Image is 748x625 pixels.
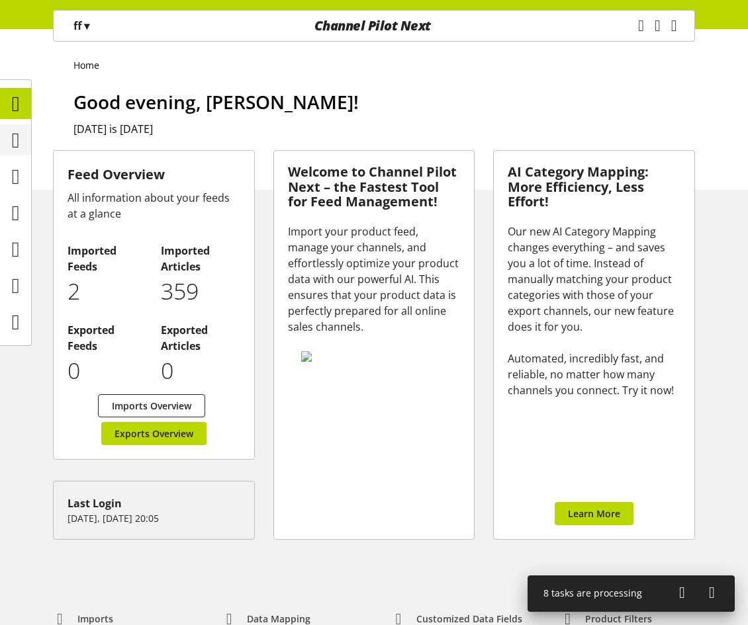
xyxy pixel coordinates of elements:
span: Good evening, [PERSON_NAME]! [73,89,359,114]
p: [DATE], [DATE] 20:05 [68,511,240,525]
span: 8 tasks are processing [543,587,642,599]
span: Imports Overview [112,399,191,413]
div: All information about your feeds at a glance [68,190,240,222]
p: ff [73,18,89,34]
h3: Feed Overview [68,165,240,185]
span: Exports Overview [115,427,193,440]
nav: main navigation [53,10,695,42]
a: Exports Overview [101,422,207,445]
h2: Imported Feeds [68,243,147,274]
p: 359 [161,274,240,308]
p: 0 [161,354,240,388]
h2: Exported Feeds [68,322,147,354]
h3: Welcome to Channel Pilot Next – the Fastest Tool for Feed Management! [288,165,461,210]
p: 0 [68,354,147,388]
a: Imports Overview [98,394,205,417]
div: Import your product feed, manage your channels, and effortlessly optimize your product data with ... [288,224,461,335]
h2: Imported Articles [161,243,240,274]
img: 78e1b9dcff1e8392d83655fcfc870417.svg [301,351,444,362]
h3: AI Category Mapping: More Efficiency, Less Effort! [508,165,680,210]
h2: [DATE] is [DATE] [73,121,695,137]
a: Learn More [555,502,633,525]
span: ▾ [84,19,89,33]
h2: Exported Articles [161,322,240,354]
p: 2 [68,274,147,308]
div: Last Login [68,495,240,511]
div: Our new AI Category Mapping changes everything – and saves you a lot of time. Instead of manually... [508,224,680,398]
span: Learn More [568,507,620,521]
